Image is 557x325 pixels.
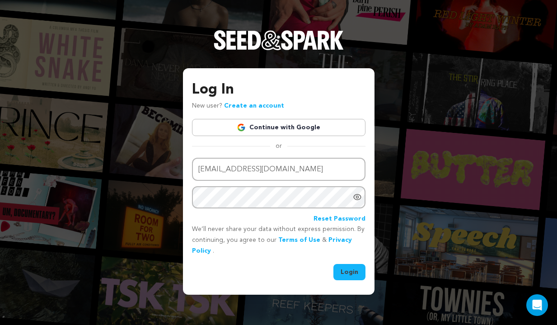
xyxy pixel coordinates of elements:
h3: Log In [192,79,365,101]
a: Privacy Policy [192,237,352,254]
a: Seed&Spark Homepage [214,30,344,68]
a: Continue with Google [192,119,365,136]
a: Create an account [224,103,284,109]
div: Open Intercom Messenger [526,294,548,316]
p: New user? [192,101,284,112]
input: Email address [192,158,365,181]
p: We’ll never share your data without express permission. By continuing, you agree to our & . [192,224,365,256]
a: Reset Password [314,214,365,225]
a: Terms of Use [278,237,320,243]
span: or [270,141,287,151]
button: Login [333,264,365,280]
img: Google logo [237,123,246,132]
img: Seed&Spark Logo [214,30,344,50]
a: Show password as plain text. Warning: this will display your password on the screen. [353,193,362,202]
